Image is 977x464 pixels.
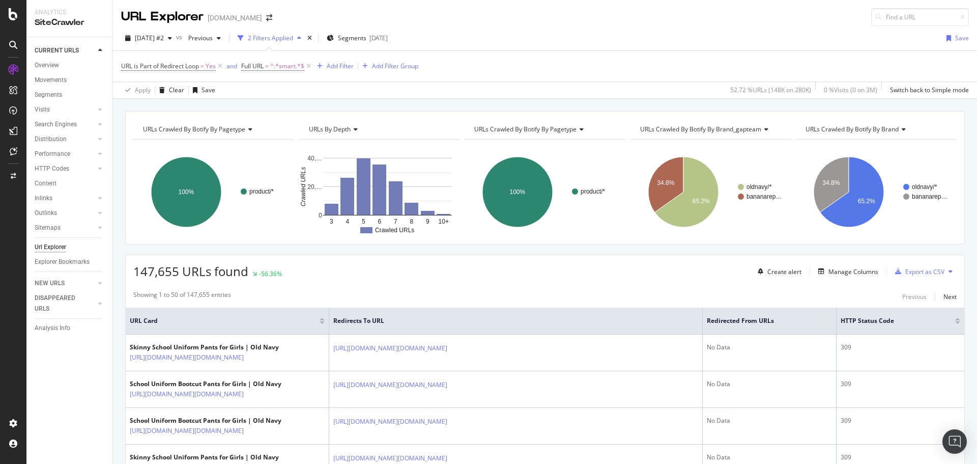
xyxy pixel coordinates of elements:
[746,183,772,190] text: oldnavy/*
[35,223,95,233] a: Sitemaps
[169,86,184,94] div: Clear
[202,86,215,94] div: Save
[35,75,105,86] a: Movements
[358,60,418,72] button: Add Filter Group
[943,290,957,303] button: Next
[943,292,957,301] div: Next
[942,429,967,454] div: Open Intercom Messenger
[241,62,264,70] span: Full URL
[307,183,322,190] text: 20,…
[35,193,95,204] a: Inlinks
[133,148,294,236] svg: A chart.
[333,380,447,390] a: [URL][DOMAIN_NAME][DOMAIN_NAME]
[313,60,354,72] button: Add Filter
[796,148,957,236] svg: A chart.
[300,167,307,206] text: Crawled URLs
[189,82,215,98] button: Save
[265,62,269,70] span: =
[35,17,104,29] div: SiteCrawler
[841,453,960,462] div: 309
[309,125,351,133] span: URLs by Depth
[730,86,811,94] div: 52.72 % URLs ( 148K on 280K )
[323,30,392,46] button: Segments[DATE]
[35,278,65,289] div: NEW URLS
[184,34,213,42] span: Previous
[330,218,333,225] text: 3
[35,60,59,71] div: Overview
[828,267,878,276] div: Manage Columns
[803,121,947,138] h4: URLs Crawled By Botify By brand
[35,323,70,334] div: Analysis Info
[133,263,248,280] span: 147,655 URLs found
[327,62,354,70] div: Add Filter
[130,379,288,389] div: School Uniform Bootcut Pants for Girls | Old Navy
[234,30,305,46] button: 2 Filters Applied
[200,62,204,70] span: =
[707,316,817,325] span: Redirected from URLs
[226,61,237,71] button: and
[35,178,105,189] a: Content
[891,263,944,280] button: Export as CSV
[902,290,927,303] button: Previous
[35,293,95,314] a: DISAPPEARED URLS
[35,278,95,289] a: NEW URLS
[890,86,969,94] div: Switch back to Simple mode
[814,265,878,278] button: Manage Columns
[333,417,447,427] a: [URL][DOMAIN_NAME][DOMAIN_NAME]
[333,453,447,463] a: [URL][DOMAIN_NAME][DOMAIN_NAME]
[638,121,782,138] h4: URLs Crawled By Botify By brand_gapteam
[35,242,105,253] a: Url Explorer
[630,148,791,236] svg: A chart.
[338,34,366,42] span: Segments
[707,379,832,389] div: No Data
[378,218,381,225] text: 6
[438,218,448,225] text: 10+
[307,121,451,138] h4: URLs by Depth
[871,8,969,26] input: Find a URL
[155,82,184,98] button: Clear
[841,379,960,389] div: 309
[35,257,90,267] div: Explorer Bookmarks
[35,149,95,159] a: Performance
[746,193,782,200] text: bananarep…
[35,178,56,189] div: Content
[130,389,244,399] a: [URL][DOMAIN_NAME][DOMAIN_NAME]
[472,121,616,138] h4: URLs Crawled By Botify By pagetype
[266,14,272,21] div: arrow-right-arrow-left
[249,188,274,195] text: product/*
[143,125,245,133] span: URLs Crawled By Botify By pagetype
[35,119,95,130] a: Search Engines
[707,416,832,425] div: No Data
[248,34,293,42] div: 2 Filters Applied
[841,343,960,352] div: 309
[35,104,95,115] a: Visits
[886,82,969,98] button: Switch back to Simple mode
[369,34,388,42] div: [DATE]
[35,223,61,233] div: Sitemaps
[955,34,969,42] div: Save
[35,293,86,314] div: DISAPPEARED URLS
[206,59,216,73] span: Yes
[640,125,761,133] span: URLs Crawled By Botify By brand_gapteam
[902,292,927,301] div: Previous
[858,198,875,205] text: 65.2%
[299,148,460,236] svg: A chart.
[707,453,832,462] div: No Data
[35,163,69,174] div: HTTP Codes
[905,267,944,276] div: Export as CSV
[121,82,151,98] button: Apply
[841,416,960,425] div: 309
[35,208,95,219] a: Outlinks
[394,218,397,225] text: 7
[135,34,164,42] span: 2025 Oct. 1st #2
[35,45,79,56] div: CURRENT URLS
[184,30,225,46] button: Previous
[208,13,262,23] div: [DOMAIN_NAME]
[259,269,282,278] div: -56.36%
[35,149,70,159] div: Performance
[130,416,288,425] div: School Uniform Bootcut Pants for Girls | Old Navy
